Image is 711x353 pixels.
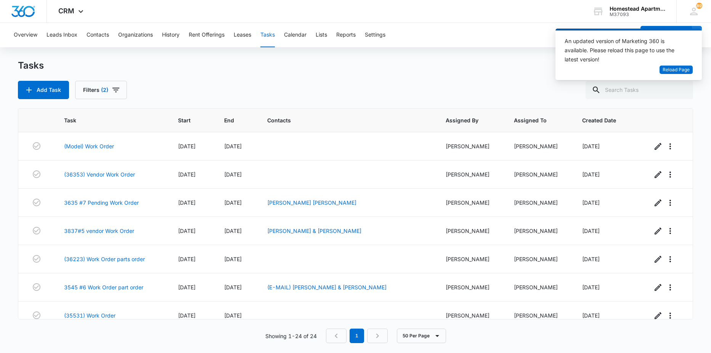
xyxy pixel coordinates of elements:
span: [DATE] [224,284,242,290]
div: [PERSON_NAME] [514,283,564,291]
a: 3837#5 vendor Work Order [64,227,134,235]
p: Showing 1-24 of 24 [265,332,317,340]
button: Reload Page [660,66,693,74]
span: [DATE] [582,228,600,234]
button: Contacts [87,23,109,47]
span: [DATE] [224,199,242,206]
a: [PERSON_NAME] & [PERSON_NAME] [267,228,361,234]
span: [DATE] [582,171,600,178]
button: Settings [365,23,385,47]
button: Add Contact [640,26,692,44]
div: [PERSON_NAME] [514,199,564,207]
span: (2) [101,87,108,93]
div: [PERSON_NAME] [514,170,564,178]
span: CRM [58,7,74,15]
a: (Model) Work Order [64,142,114,150]
span: [DATE] [178,199,196,206]
span: [DATE] [224,256,242,262]
div: [PERSON_NAME] [514,255,564,263]
span: [DATE] [582,284,600,290]
button: Tasks [260,23,275,47]
button: Overview [14,23,37,47]
div: An updated version of Marketing 360 is available. Please reload this page to use the latest version! [565,37,684,64]
span: [DATE] [178,256,196,262]
a: 3545 #6 Work Order part order [64,283,143,291]
span: Assigned By [446,116,485,124]
div: [PERSON_NAME] [446,227,496,235]
em: 1 [350,329,364,343]
button: Leads Inbox [47,23,77,47]
button: 50 Per Page [397,329,446,343]
button: Lists [316,23,327,47]
button: History [162,23,180,47]
button: Leases [234,23,251,47]
span: [DATE] [224,228,242,234]
input: Search Tasks [586,81,693,99]
span: [DATE] [582,143,600,149]
div: [PERSON_NAME] [514,142,564,150]
div: [PERSON_NAME] [446,255,496,263]
span: [DATE] [582,256,600,262]
span: [DATE] [178,228,196,234]
div: notifications count [696,3,702,9]
div: account id [610,12,665,17]
div: [PERSON_NAME] [446,311,496,319]
span: [DATE] [224,171,242,178]
button: Calendar [284,23,307,47]
span: Start [178,116,195,124]
button: Filters(2) [75,81,127,99]
button: Rent Offerings [189,23,225,47]
span: [DATE] [582,199,600,206]
button: Reports [336,23,356,47]
span: [DATE] [178,312,196,319]
a: (35531) Work Order [64,311,116,319]
div: [PERSON_NAME] [446,170,496,178]
div: [PERSON_NAME] [446,283,496,291]
span: [DATE] [224,143,242,149]
button: Organizations [118,23,153,47]
div: [PERSON_NAME] [514,227,564,235]
span: 89 [696,3,702,9]
button: Add Task [18,81,69,99]
span: [DATE] [178,284,196,290]
span: [DATE] [178,171,196,178]
nav: Pagination [326,329,388,343]
span: [DATE] [178,143,196,149]
a: (E-MAIL) [PERSON_NAME] & [PERSON_NAME] [267,284,387,290]
span: [DATE] [582,312,600,319]
span: End [224,116,238,124]
div: [PERSON_NAME] [446,142,496,150]
a: 3635 #7 Pending Work Order [64,199,139,207]
span: Assigned To [514,116,553,124]
span: Reload Page [663,66,690,74]
a: (36223) Work Order parts order [64,255,145,263]
div: [PERSON_NAME] [514,311,564,319]
a: (36353) Vendor Work Order [64,170,135,178]
div: [PERSON_NAME] [446,199,496,207]
span: Contacts [267,116,417,124]
div: account name [610,6,665,12]
span: Task [64,116,149,124]
span: Created Date [582,116,622,124]
span: [DATE] [224,312,242,319]
h1: Tasks [18,60,44,71]
a: [PERSON_NAME] [PERSON_NAME] [267,199,356,206]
